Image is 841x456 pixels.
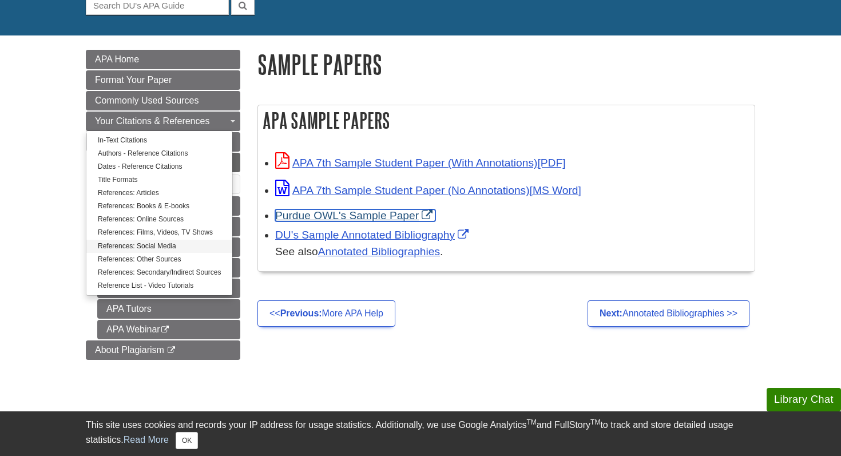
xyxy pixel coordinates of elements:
[588,300,749,327] a: Next:Annotated Bibliographies >>
[95,75,172,85] span: Format Your Paper
[124,435,169,445] a: Read More
[86,134,232,147] a: In-Text Citations
[97,299,240,319] a: APA Tutors
[86,112,240,131] a: Your Citations & References
[95,54,139,64] span: APA Home
[590,418,600,426] sup: TM
[318,245,440,257] a: Annotated Bibliographies
[86,187,232,200] a: References: Articles
[160,326,170,334] i: This link opens in a new window
[275,157,565,169] a: Link opens in new window
[275,229,471,241] a: Link opens in new window
[176,432,198,449] button: Close
[257,300,395,327] a: <<Previous:More APA Help
[95,116,209,126] span: Your Citations & References
[526,418,536,426] sup: TM
[258,105,755,136] h2: APA Sample Papers
[95,96,199,105] span: Commonly Used Sources
[86,279,232,292] a: Reference List - Video Tutorials
[275,244,749,260] div: See also .
[86,200,232,213] a: References: Books & E-books
[86,418,755,449] div: This site uses cookies and records your IP address for usage statistics. Additionally, we use Goo...
[97,320,240,339] a: APA Webinar
[86,340,240,360] a: About Plagiarism
[95,345,164,355] span: About Plagiarism
[86,91,240,110] a: Commonly Used Sources
[600,308,622,318] strong: Next:
[86,50,240,69] a: APA Home
[767,388,841,411] button: Library Chat
[280,308,322,318] strong: Previous:
[257,50,755,79] h1: Sample Papers
[86,70,240,90] a: Format Your Paper
[275,209,435,221] a: Link opens in new window
[86,213,232,226] a: References: Online Sources
[86,253,232,266] a: References: Other Sources
[86,240,232,253] a: References: Social Media
[166,347,176,354] i: This link opens in a new window
[86,50,240,360] div: Guide Page Menu
[86,266,232,279] a: References: Secondary/Indirect Sources
[86,147,232,160] a: Authors - Reference Citations
[86,173,232,187] a: Title Formats
[86,226,232,239] a: References: Films, Videos, TV Shows
[275,184,581,196] a: Link opens in new window
[86,160,232,173] a: Dates - Reference Citations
